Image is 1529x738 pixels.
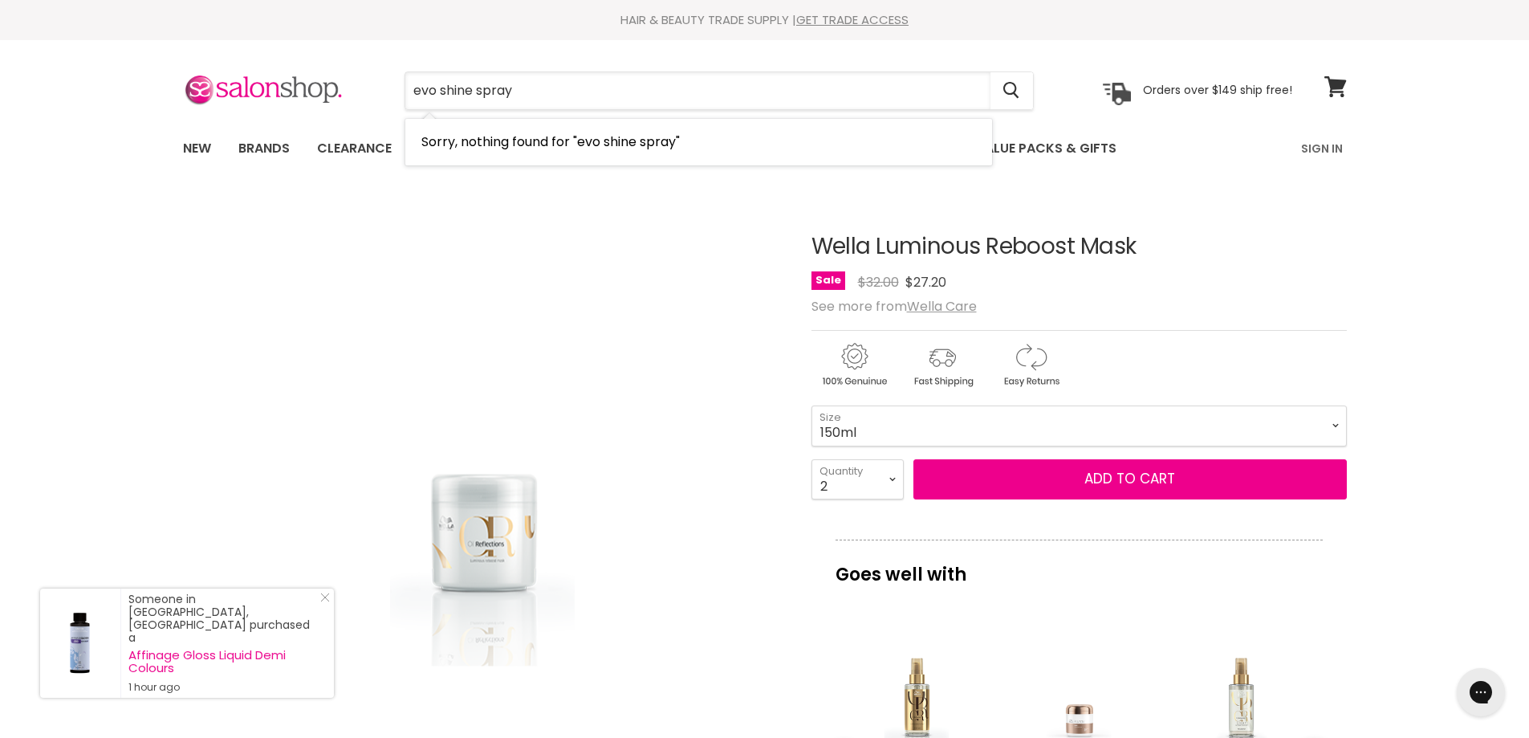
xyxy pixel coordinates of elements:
p: Orders over $149 ship free! [1143,83,1292,97]
a: Affinage Gloss Liquid Demi Colours [128,649,318,675]
li: No Results [405,119,992,165]
h1: Wella Luminous Reboost Mask [811,234,1347,259]
span: Add to cart [1084,469,1175,488]
svg: Close Icon [320,593,330,602]
a: Brands [226,132,302,165]
form: Product [405,71,1034,110]
p: Goes well with [836,540,1323,593]
button: Add to cart [913,459,1347,499]
span: $27.20 [905,273,946,292]
img: Wella Luminous Reboost Mask [342,282,623,705]
span: Sorry, nothing found for "evo shine spray" [421,133,680,151]
div: Someone in [GEOGRAPHIC_DATA], [GEOGRAPHIC_DATA] purchased a [128,593,318,694]
a: Clearance [305,132,404,165]
div: HAIR & BEAUTY TRADE SUPPLY | [163,12,1367,28]
small: 1 hour ago [128,681,318,694]
button: Search [990,72,1033,109]
a: Sign In [1291,132,1352,165]
a: Close Notification [314,593,330,609]
img: returns.gif [988,340,1073,389]
img: shipping.gif [900,340,985,389]
a: Visit product page [40,589,120,698]
a: Wella Care [907,297,977,316]
a: GET TRADE ACCESS [796,11,909,28]
span: Sale [811,271,845,290]
img: genuine.gif [811,340,897,389]
a: Value Packs & Gifts [964,132,1128,165]
nav: Main [163,125,1367,172]
select: Quantity [811,459,904,499]
ul: Main menu [171,125,1210,172]
iframe: Gorgias live chat messenger [1449,663,1513,722]
span: See more from [811,297,977,316]
a: New [171,132,223,165]
span: $32.00 [858,273,899,292]
input: Search [405,72,990,109]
